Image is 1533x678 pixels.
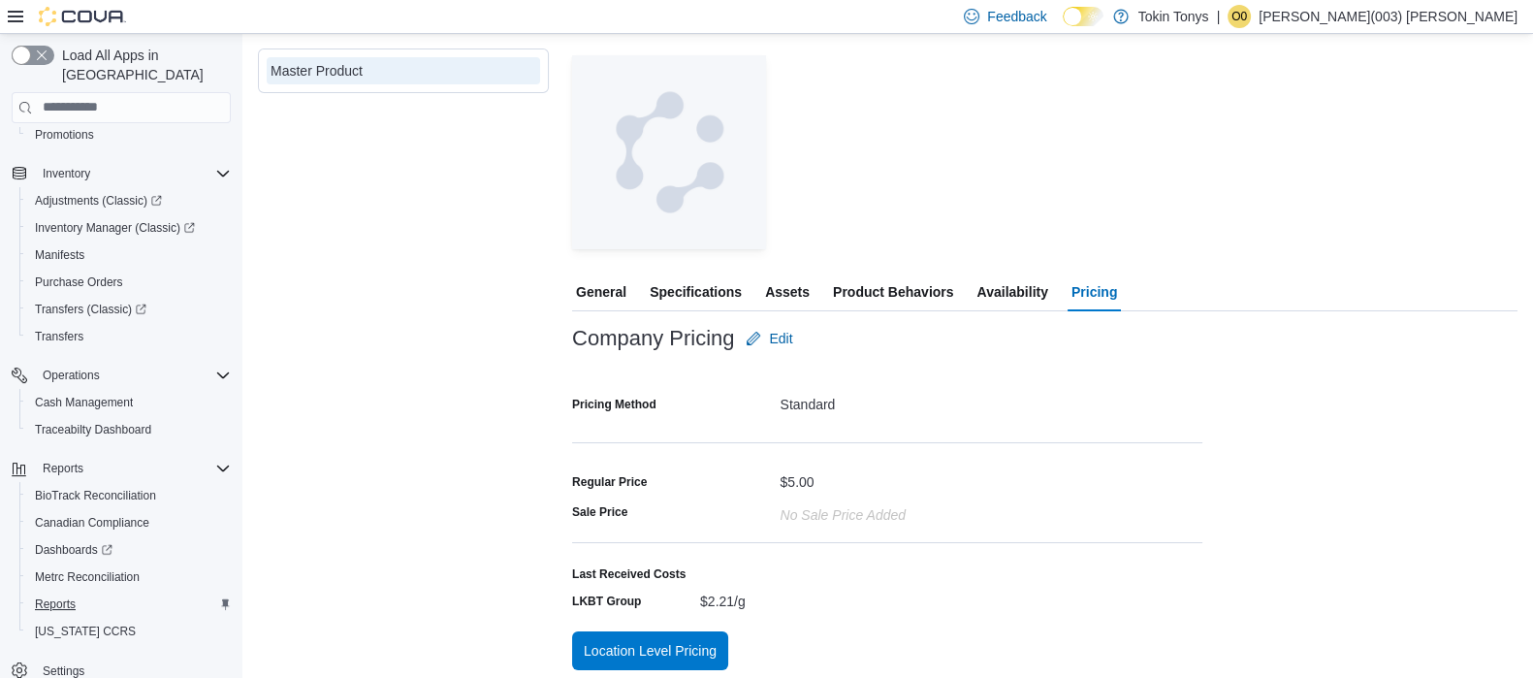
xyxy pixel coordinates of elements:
[27,189,170,212] a: Adjustments (Classic)
[27,620,231,643] span: Washington CCRS
[27,511,231,534] span: Canadian Compliance
[35,162,98,185] button: Inventory
[738,319,800,358] button: Edit
[833,273,953,311] span: Product Behaviors
[19,187,239,214] a: Adjustments (Classic)
[27,216,231,240] span: Inventory Manager (Classic)
[19,482,239,509] button: BioTrack Reconciliation
[27,216,203,240] a: Inventory Manager (Classic)
[572,631,728,670] button: Location Level Pricing
[27,593,231,616] span: Reports
[27,298,154,321] a: Transfers (Classic)
[27,538,120,562] a: Dashboards
[19,323,239,350] button: Transfers
[4,362,239,389] button: Operations
[54,46,231,84] span: Load All Apps in [GEOGRAPHIC_DATA]
[27,484,231,507] span: BioTrack Reconciliation
[27,123,102,146] a: Promotions
[19,296,239,323] a: Transfers (Classic)
[1259,5,1517,28] p: [PERSON_NAME](003) [PERSON_NAME]
[43,166,90,181] span: Inventory
[700,586,960,609] div: $2.21/g
[781,389,1203,412] div: Standard
[35,193,162,209] span: Adjustments (Classic)
[35,488,156,503] span: BioTrack Reconciliation
[27,418,231,441] span: Traceabilty Dashboard
[1138,5,1209,28] p: Tokin Tonys
[572,566,686,582] label: Last Received Costs
[19,536,239,564] a: Dashboards
[19,618,239,645] button: [US_STATE] CCRS
[35,515,149,531] span: Canadian Compliance
[19,214,239,242] a: Inventory Manager (Classic)
[35,247,84,263] span: Manifests
[27,325,231,348] span: Transfers
[27,271,231,294] span: Purchase Orders
[27,298,231,321] span: Transfers (Classic)
[1063,26,1064,27] span: Dark Mode
[572,327,734,350] h3: Company Pricing
[27,538,231,562] span: Dashboards
[572,55,766,249] img: Image for Cova Placeholder
[19,389,239,416] button: Cash Management
[27,511,157,534] a: Canadian Compliance
[19,564,239,591] button: Metrc Reconciliation
[584,641,717,661] span: Location Level Pricing
[4,455,239,482] button: Reports
[35,597,76,612] span: Reports
[27,391,141,414] a: Cash Management
[987,7,1046,26] span: Feedback
[27,593,83,616] a: Reports
[19,269,239,296] button: Purchase Orders
[27,325,91,348] a: Transfers
[19,242,239,269] button: Manifests
[35,422,151,437] span: Traceabilty Dashboard
[27,391,231,414] span: Cash Management
[576,273,626,311] span: General
[27,243,92,267] a: Manifests
[27,418,159,441] a: Traceabilty Dashboard
[27,565,147,589] a: Metrc Reconciliation
[271,61,536,81] div: Master Product
[35,395,133,410] span: Cash Management
[27,123,231,146] span: Promotions
[35,364,108,387] button: Operations
[35,329,83,344] span: Transfers
[1063,7,1103,27] input: Dark Mode
[35,624,136,639] span: [US_STATE] CCRS
[27,565,231,589] span: Metrc Reconciliation
[35,162,231,185] span: Inventory
[39,7,126,26] img: Cova
[35,364,231,387] span: Operations
[572,504,627,520] label: Sale Price
[43,461,83,476] span: Reports
[35,274,123,290] span: Purchase Orders
[4,160,239,187] button: Inventory
[27,271,131,294] a: Purchase Orders
[572,474,647,490] div: Regular Price
[27,189,231,212] span: Adjustments (Classic)
[35,457,231,480] span: Reports
[781,500,906,523] div: No Sale Price added
[1071,273,1117,311] span: Pricing
[27,620,144,643] a: [US_STATE] CCRS
[43,368,100,383] span: Operations
[976,273,1047,311] span: Availability
[35,569,140,585] span: Metrc Reconciliation
[35,220,195,236] span: Inventory Manager (Classic)
[19,416,239,443] button: Traceabilty Dashboard
[19,509,239,536] button: Canadian Compliance
[19,591,239,618] button: Reports
[35,127,94,143] span: Promotions
[572,594,641,609] label: LKBT Group
[572,397,656,412] label: Pricing Method
[35,542,112,558] span: Dashboards
[1217,5,1221,28] p: |
[769,329,792,348] span: Edit
[765,273,810,311] span: Assets
[1231,5,1247,28] span: O0
[19,121,239,148] button: Promotions
[35,457,91,480] button: Reports
[650,273,742,311] span: Specifications
[35,302,146,317] span: Transfers (Classic)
